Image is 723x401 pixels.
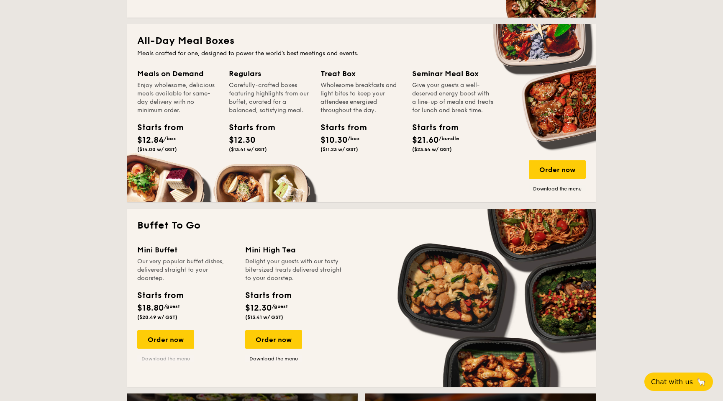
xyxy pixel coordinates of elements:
[137,303,164,313] span: $18.80
[164,303,180,309] span: /guest
[137,355,194,362] a: Download the menu
[137,257,235,283] div: Our very popular buffet dishes, delivered straight to your doorstep.
[245,330,302,349] div: Order now
[245,289,291,302] div: Starts from
[229,147,267,152] span: ($13.41 w/ GST)
[137,314,177,320] span: ($20.49 w/ GST)
[229,121,267,134] div: Starts from
[320,135,348,145] span: $10.30
[245,244,343,256] div: Mini High Tea
[137,49,586,58] div: Meals crafted for one, designed to power the world's best meetings and events.
[696,377,706,387] span: 🦙
[272,303,288,309] span: /guest
[320,81,402,115] div: Wholesome breakfasts and light bites to keep your attendees energised throughout the day.
[439,136,459,141] span: /bundle
[245,257,343,283] div: Delight your guests with our tasty bite-sized treats delivered straight to your doorstep.
[137,81,219,115] div: Enjoy wholesome, delicious meals available for same-day delivery with no minimum order.
[137,121,175,134] div: Starts from
[644,373,713,391] button: Chat with us🦙
[229,135,256,145] span: $12.30
[229,68,310,80] div: Regulars
[137,135,164,145] span: $12.84
[137,289,183,302] div: Starts from
[137,219,586,232] h2: Buffet To Go
[412,81,494,115] div: Give your guests a well-deserved energy boost with a line-up of meals and treats for lunch and br...
[245,303,272,313] span: $12.30
[137,68,219,80] div: Meals on Demand
[164,136,176,141] span: /box
[137,330,194,349] div: Order now
[320,147,358,152] span: ($11.23 w/ GST)
[245,314,283,320] span: ($13.41 w/ GST)
[229,81,310,115] div: Carefully-crafted boxes featuring highlights from our buffet, curated for a balanced, satisfying ...
[245,355,302,362] a: Download the menu
[320,68,402,80] div: Treat Box
[137,147,177,152] span: ($14.00 w/ GST)
[529,160,586,179] div: Order now
[412,121,450,134] div: Starts from
[137,244,235,256] div: Mini Buffet
[412,147,452,152] span: ($23.54 w/ GST)
[412,68,494,80] div: Seminar Meal Box
[529,185,586,192] a: Download the menu
[651,378,693,386] span: Chat with us
[137,34,586,48] h2: All-Day Meal Boxes
[348,136,360,141] span: /box
[320,121,358,134] div: Starts from
[412,135,439,145] span: $21.60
